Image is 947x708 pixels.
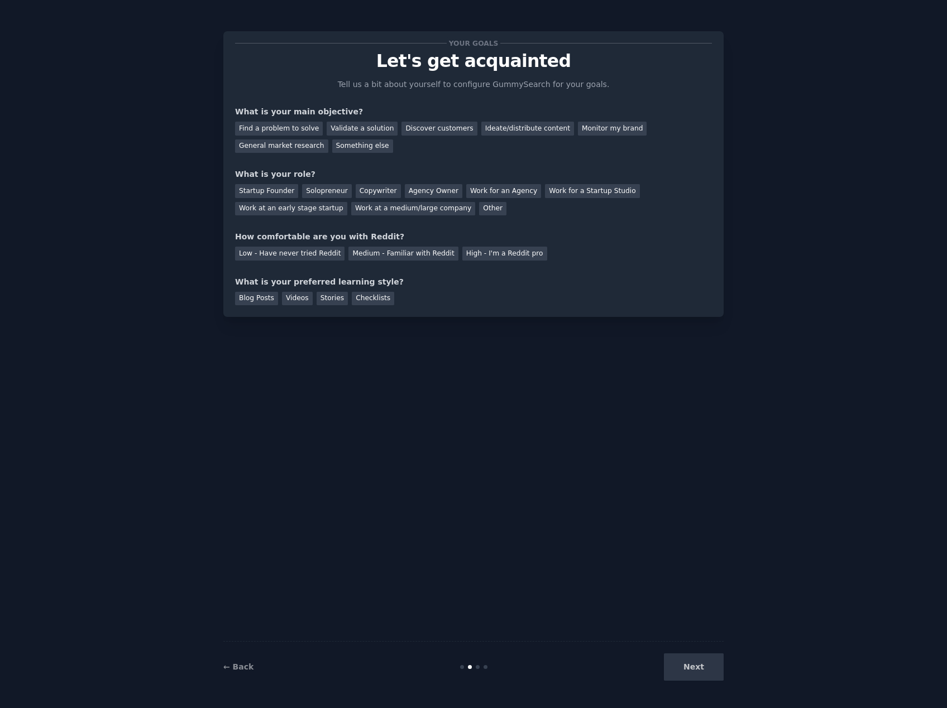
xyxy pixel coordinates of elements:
[545,184,639,198] div: Work for a Startup Studio
[235,139,328,153] div: General market research
[302,184,351,198] div: Solopreneur
[479,202,506,216] div: Other
[317,292,348,306] div: Stories
[578,122,647,136] div: Monitor my brand
[352,292,394,306] div: Checklists
[447,37,500,49] span: Your goals
[462,247,547,261] div: High - I'm a Reddit pro
[356,184,401,198] div: Copywriter
[333,79,614,90] p: Tell us a bit about yourself to configure GummySearch for your goals.
[481,122,574,136] div: Ideate/distribute content
[235,106,712,118] div: What is your main objective?
[235,276,712,288] div: What is your preferred learning style?
[235,231,712,243] div: How comfortable are you with Reddit?
[282,292,313,306] div: Videos
[327,122,398,136] div: Validate a solution
[466,184,541,198] div: Work for an Agency
[235,202,347,216] div: Work at an early stage startup
[351,202,475,216] div: Work at a medium/large company
[405,184,462,198] div: Agency Owner
[401,122,477,136] div: Discover customers
[235,122,323,136] div: Find a problem to solve
[235,168,712,180] div: What is your role?
[235,247,345,261] div: Low - Have never tried Reddit
[332,139,393,153] div: Something else
[223,662,254,671] a: ← Back
[348,247,458,261] div: Medium - Familiar with Reddit
[235,184,298,198] div: Startup Founder
[235,51,712,71] p: Let's get acquainted
[235,292,278,306] div: Blog Posts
